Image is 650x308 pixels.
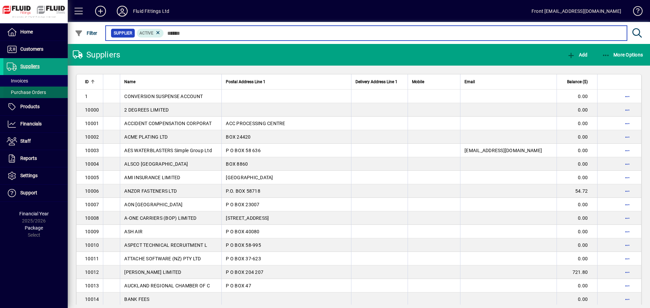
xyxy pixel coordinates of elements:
[226,229,259,234] span: P O BOX 40080
[3,87,68,98] a: Purchase Orders
[124,107,169,113] span: 2 DEGREES LIMITED
[20,121,42,126] span: Financials
[622,104,633,115] button: More options
[622,91,633,102] button: More options
[3,98,68,115] a: Products
[20,190,37,195] span: Support
[567,52,587,57] span: Add
[3,150,68,167] a: Reports
[464,78,475,86] span: Email
[124,256,201,261] span: ATTACHE SOFTWARE (NZ) PTY LTD
[3,24,68,41] a: Home
[20,46,43,52] span: Customers
[85,175,99,180] span: 10005
[3,133,68,150] a: Staff
[557,171,597,184] td: 0.00
[622,132,633,142] button: More options
[561,78,594,86] div: Balance ($)
[85,107,99,113] span: 10000
[557,184,597,198] td: 54.72
[226,134,251,140] span: BOX 24420
[85,78,89,86] span: ID
[622,199,633,210] button: More options
[73,27,99,39] button: Filter
[532,6,621,17] div: Front [EMAIL_ADDRESS][DOMAIN_NAME]
[464,148,542,153] span: [EMAIL_ADDRESS][DOMAIN_NAME]
[124,94,203,99] span: CONVERSION SUSPENSE ACCOUNT
[73,49,120,60] div: Suppliers
[124,215,196,221] span: A-ONE CARRIERS (BOP) LIMITED
[226,283,251,288] span: P O BOX 47
[557,211,597,225] td: 0.00
[622,186,633,196] button: More options
[226,148,261,153] span: P O BOX 58 636
[139,31,153,35] span: Active
[20,104,40,109] span: Products
[85,78,99,86] div: ID
[557,130,597,144] td: 0.00
[75,30,97,36] span: Filter
[622,145,633,156] button: More options
[557,117,597,130] td: 0.00
[622,267,633,278] button: More options
[226,202,259,207] span: P O BOX 23007
[622,253,633,264] button: More options
[19,211,49,216] span: Financial Year
[464,78,552,86] div: Email
[412,78,456,86] div: Mobile
[355,78,397,86] span: Delivery Address Line 1
[124,202,182,207] span: AON [GEOGRAPHIC_DATA]
[628,1,642,23] a: Knowledge Base
[124,78,135,86] span: Name
[20,64,40,69] span: Suppliers
[124,242,207,248] span: ASPECT TECHNICAL RECRUITMENT L
[111,5,133,17] button: Profile
[226,215,269,221] span: [STREET_ADDRESS]
[557,252,597,265] td: 0.00
[124,175,180,180] span: AMI INSURANCE LIMITED
[85,297,99,302] span: 10014
[565,49,589,61] button: Add
[85,215,99,221] span: 10008
[622,294,633,305] button: More options
[85,148,99,153] span: 10003
[622,240,633,251] button: More options
[622,226,633,237] button: More options
[622,280,633,291] button: More options
[557,157,597,171] td: 0.00
[20,138,31,144] span: Staff
[557,238,597,252] td: 0.00
[226,175,273,180] span: [GEOGRAPHIC_DATA]
[226,242,261,248] span: P O BOX 58-995
[20,29,33,34] span: Home
[3,116,68,133] a: Financials
[85,242,99,248] span: 10010
[602,52,643,57] span: More Options
[124,134,168,140] span: ACME PLATING LTD
[622,213,633,223] button: More options
[7,78,28,84] span: Invoices
[226,269,263,275] span: P O BOX 204 207
[85,161,99,167] span: 10004
[226,256,261,261] span: P O BOX 37-623
[124,229,143,234] span: ASH AIR
[20,173,38,178] span: Settings
[124,283,210,288] span: AUCKLAND REGIONAL CHAMBER OF C
[25,225,43,231] span: Package
[3,75,68,87] a: Invoices
[85,134,99,140] span: 10002
[557,279,597,292] td: 0.00
[85,229,99,234] span: 10009
[3,185,68,202] a: Support
[557,90,597,103] td: 0.00
[557,292,597,306] td: 0.00
[7,90,46,95] span: Purchase Orders
[85,94,88,99] span: 1
[124,148,212,153] span: AES WATERBLASTERS Simple Group Ltd
[600,49,645,61] button: More Options
[85,202,99,207] span: 10007
[557,225,597,238] td: 0.00
[85,188,99,194] span: 10006
[124,269,181,275] span: [PERSON_NAME] LIMITED
[622,159,633,169] button: More options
